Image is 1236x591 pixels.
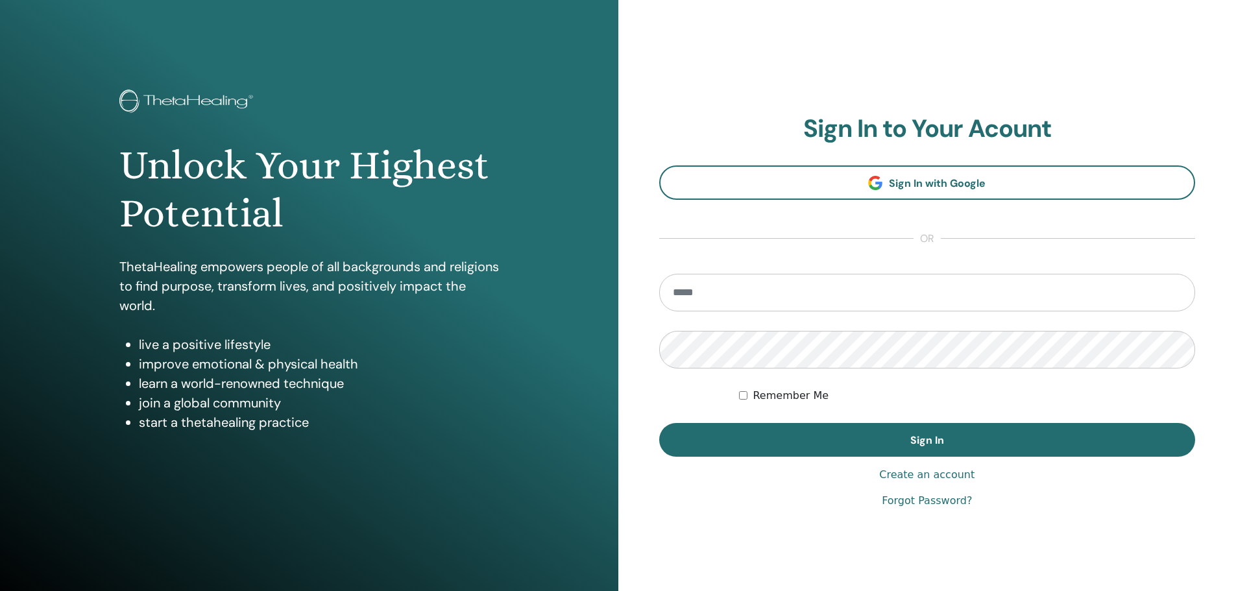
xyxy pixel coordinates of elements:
a: Create an account [879,467,975,483]
h2: Sign In to Your Acount [659,114,1196,144]
a: Sign In with Google [659,165,1196,200]
span: Sign In [910,433,944,447]
label: Remember Me [753,388,829,404]
li: learn a world-renowned technique [139,374,499,393]
a: Forgot Password? [882,493,972,509]
p: ThetaHealing empowers people of all backgrounds and religions to find purpose, transform lives, a... [119,257,499,315]
li: start a thetahealing practice [139,413,499,432]
div: Keep me authenticated indefinitely or until I manually logout [739,388,1195,404]
h1: Unlock Your Highest Potential [119,141,499,238]
li: join a global community [139,393,499,413]
button: Sign In [659,423,1196,457]
li: live a positive lifestyle [139,335,499,354]
span: or [914,231,941,247]
li: improve emotional & physical health [139,354,499,374]
span: Sign In with Google [889,176,986,190]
